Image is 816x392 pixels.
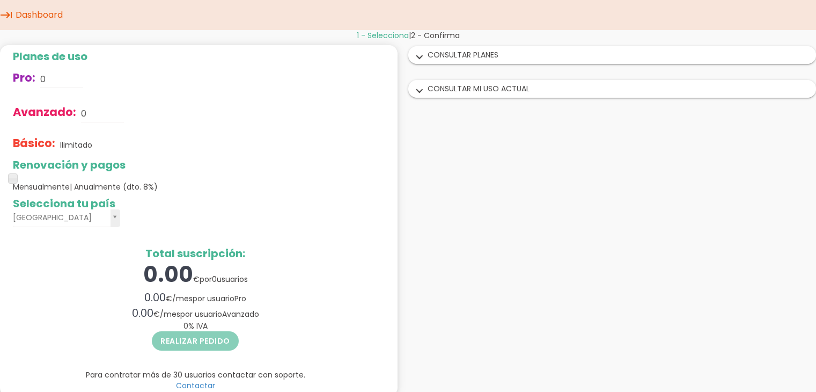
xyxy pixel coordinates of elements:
span: Pro: [13,70,35,85]
span: % IVA [183,321,208,331]
span: mes [176,293,193,304]
span: 1 - Selecciona [357,30,409,41]
h2: Planes de uso [13,50,378,62]
span: Avanzado [222,309,259,320]
div: por usuarios [13,259,378,290]
span: 0.00 [132,306,153,321]
p: Para contratar más de 30 usuarios contactar con soporte. [13,369,378,380]
span: 2 - Confirma [411,30,460,41]
span: [GEOGRAPHIC_DATA] [13,209,106,226]
span: € [166,293,172,304]
span: Avanzado: [13,104,76,120]
span: Pro [234,293,246,304]
a: Contactar [176,380,215,391]
h2: Total suscripción: [13,248,378,259]
span: 0.00 [144,290,166,305]
span: € [193,274,200,285]
h2: Selecciona tu país [13,198,378,209]
span: Básico: [13,135,55,151]
i: expand_more [411,50,428,64]
span: € [153,309,160,320]
span: 0.00 [143,259,193,289]
span: Mensualmente [13,182,158,192]
i: expand_more [411,84,428,98]
span: 0 [212,274,217,285]
div: CONSULTAR MI USO ACTUAL [409,81,816,97]
div: / por usuario [13,290,378,306]
h2: Renovación y pagos [13,159,378,171]
span: | Anualmente (dto. 8%) [70,182,158,192]
div: CONSULTAR PLANES [409,47,816,63]
div: / por usuario [13,306,378,321]
span: mes [164,309,180,320]
span: 0 [183,321,188,331]
a: [GEOGRAPHIC_DATA] [13,209,120,227]
p: Ilimitado [60,140,92,150]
